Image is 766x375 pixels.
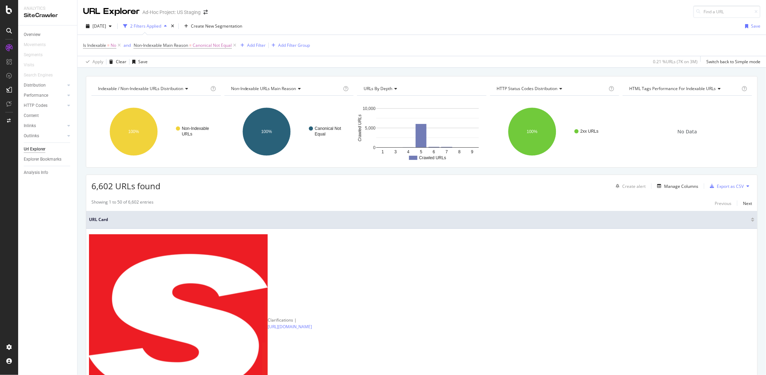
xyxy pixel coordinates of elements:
[364,86,392,91] span: URLs by Depth
[224,101,353,162] svg: A chart.
[357,101,485,162] svg: A chart.
[24,51,43,59] div: Segments
[373,145,376,150] text: 0
[24,169,72,176] a: Analysis Info
[24,41,53,49] a: Movements
[97,83,209,94] h4: Indexable / Non-Indexable URLs Distribution
[24,146,72,153] a: Url Explorer
[181,21,245,32] button: Create New Segmentation
[24,132,65,140] a: Outlinks
[92,59,103,65] div: Apply
[189,42,192,48] span: =
[91,101,220,162] svg: A chart.
[89,216,749,223] span: URL Card
[24,72,53,79] div: Search Engines
[717,183,744,189] div: Export as CSV
[128,129,139,134] text: 100%
[24,102,47,109] div: HTTP Codes
[91,180,161,192] span: 6,602 URLs found
[24,51,50,59] a: Segments
[628,83,740,94] h4: HTML Tags Performance for Indexable URLs
[278,42,310,48] div: Add Filter Group
[83,21,114,32] button: [DATE]
[130,23,161,29] div: 2 Filters Applied
[527,129,537,134] text: 100%
[238,41,266,50] button: Add Filter
[91,199,154,207] div: Showing 1 to 50 of 6,602 entries
[654,182,698,190] button: Manage Columns
[106,56,126,67] button: Clear
[362,83,480,94] h4: URLs by Depth
[24,132,39,140] div: Outlinks
[231,86,296,91] span: Non-Indexable URLs Main Reason
[24,146,45,153] div: Url Explorer
[629,86,716,91] span: HTML Tags Performance for Indexable URLs
[230,83,342,94] h4: Non-Indexable URLs Main Reason
[433,149,435,154] text: 6
[613,181,646,192] button: Create alert
[363,106,375,111] text: 10,000
[743,199,752,207] button: Next
[269,41,310,50] button: Add Filter Group
[357,115,362,141] text: Crawled URLs
[182,126,209,131] text: Non-Indexable
[664,183,698,189] div: Manage Columns
[170,23,176,30] div: times
[24,41,46,49] div: Movements
[394,149,397,154] text: 3
[24,92,48,99] div: Performance
[193,41,232,50] span: Canonical Not Equal
[203,10,208,15] div: arrow-right-arrow-left
[107,42,110,48] span: =
[742,21,760,32] button: Save
[622,183,646,189] div: Create alert
[120,21,170,32] button: 2 Filters Applied
[704,56,760,67] button: Switch back to Simple mode
[24,6,72,12] div: Analytics
[138,59,148,65] div: Save
[24,61,41,69] a: Visits
[24,156,61,163] div: Explorer Bookmarks
[134,42,188,48] span: Non-Indexable Main Reason
[419,155,446,160] text: Crawled URLs
[24,31,40,38] div: Overview
[497,86,557,91] span: HTTP Status Codes Distribution
[471,149,474,154] text: 9
[24,122,65,130] a: Inlinks
[715,199,731,207] button: Previous
[83,6,140,17] div: URL Explorer
[24,31,72,38] a: Overview
[580,129,598,134] text: 2xx URLs
[142,9,201,16] div: Ad-Hoc Project: US Staging
[458,149,461,154] text: 8
[707,181,744,192] button: Export as CSV
[407,149,410,154] text: 4
[98,86,183,91] span: Indexable / Non-Indexable URLs distribution
[693,6,760,18] input: Find a URL
[653,59,698,65] div: 0.21 % URLs ( 7K on 3M )
[268,323,312,330] a: [URL][DOMAIN_NAME]
[92,23,106,29] span: 2025 Sep. 29th
[743,200,752,206] div: Next
[124,42,131,49] button: and
[116,59,126,65] div: Clear
[24,112,39,119] div: Content
[365,126,375,131] text: 5,000
[315,132,326,137] text: Equal
[706,59,760,65] div: Switch back to Simple mode
[24,112,72,119] a: Content
[182,132,192,137] text: URLs
[24,82,65,89] a: Distribution
[446,149,448,154] text: 7
[24,12,72,20] div: SiteCrawler
[24,61,34,69] div: Visits
[490,101,618,162] div: A chart.
[24,169,48,176] div: Analysis Info
[24,156,72,163] a: Explorer Bookmarks
[315,126,341,131] text: Canonical Not
[191,23,242,29] span: Create New Segmentation
[111,41,116,50] span: No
